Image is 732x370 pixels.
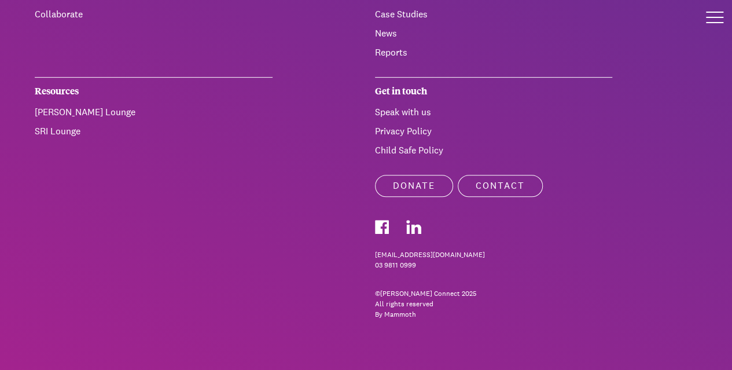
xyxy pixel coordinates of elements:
a: SRI Lounge [35,125,80,137]
a: 03 9811 0999 [375,260,698,270]
a: Donate [375,175,453,197]
img: korus-connect%2Fa5231a53-c643-404c-9a3c-f2100ea27fde_linkedin.svg [406,220,421,234]
img: korus-connect%2F0d265ffc-bd98-4be8-b2f7-d1c93f638371_facebook.svg [375,220,389,234]
a: Speak with us [375,106,431,118]
a: Case Studies [375,8,428,20]
div: Get in touch [375,77,613,105]
a: [PERSON_NAME] Lounge [35,106,135,118]
a: By Mammoth [375,310,416,319]
a: Privacy Policy [375,125,432,137]
a: News [375,27,397,39]
div: Resources [35,77,273,105]
a: Reports [375,46,407,58]
a: Contact [458,175,543,197]
div: © [PERSON_NAME] Connect 2025 All rights reserved [375,288,698,309]
a: [EMAIL_ADDRESS][DOMAIN_NAME] [375,250,698,260]
a: Child Safe Policy [375,144,443,156]
a: Collaborate [35,8,83,20]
